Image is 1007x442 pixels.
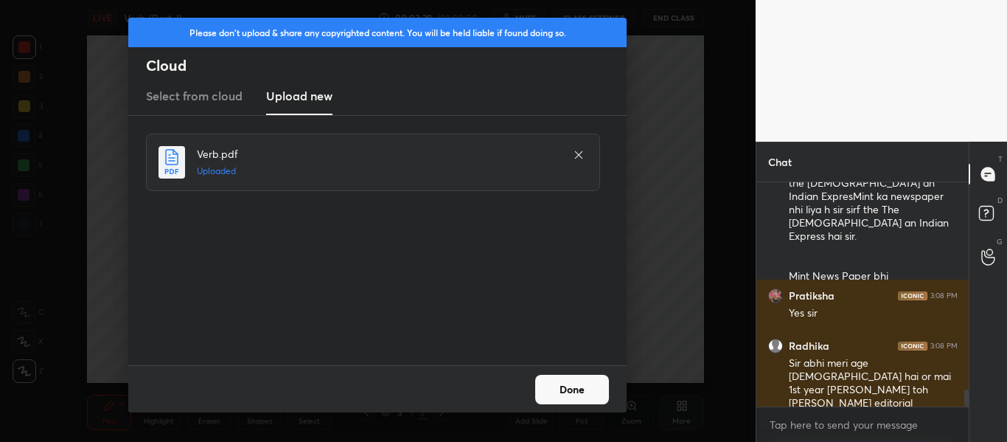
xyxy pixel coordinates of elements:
div: Sir abhi meri age [DEMOGRAPHIC_DATA] hai or mai 1st year [PERSON_NAME] toh [PERSON_NAME] editoria... [789,356,958,424]
div: Yes sir [789,306,958,321]
div: 3:08 PM [930,342,958,351]
p: G [997,236,1003,247]
h5: Uploaded [197,165,558,178]
div: grid [756,182,969,407]
h2: Cloud [146,56,627,75]
img: 97d811e25da043aa9a22d9aa2754f9c1.jpg [768,289,783,303]
p: Chat [756,142,804,182]
h6: Pratiksha [789,289,834,303]
img: iconic-dark.1390631f.png [898,342,927,351]
img: default.png [768,339,783,353]
h4: Verb.pdf [197,146,558,162]
div: Mint ka newspaper nhi liya h sir sirf the [DEMOGRAPHIC_DATA] an Indian ExpresMint ka newspaper nh... [789,163,958,297]
h6: Radhika [789,339,829,353]
p: T [998,153,1003,165]
div: 3:08 PM [930,291,958,300]
img: iconic-dark.1390631f.png [898,291,927,300]
h3: Upload new [266,87,332,105]
div: Please don't upload & share any copyrighted content. You will be held liable if found doing so. [128,18,627,47]
p: D [997,195,1003,206]
button: Done [535,375,609,404]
